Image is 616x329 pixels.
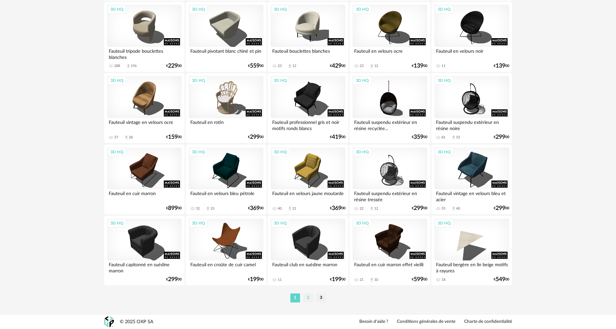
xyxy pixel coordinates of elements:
[278,278,282,282] div: 11
[451,135,456,140] span: Download icon
[107,260,182,273] div: Fauteuil capitonné en suédine marron
[414,206,423,211] span: 299
[434,47,509,60] div: Fauteuil en velours noir
[107,189,182,202] div: Fauteuil en cuir marron
[369,64,374,69] span: Download icon
[496,135,505,139] span: 299
[494,64,509,68] div: € 00
[271,118,345,131] div: Fauteuil professionnel gris et noir motifs ronds blancs
[271,189,345,202] div: Fauteuil en velours jaune moutarde
[166,135,182,139] div: € 00
[107,219,126,227] div: 3D HQ
[189,118,263,131] div: Fauteuil en rotin
[412,64,427,68] div: € 00
[456,206,460,211] div: 40
[456,135,460,140] div: 53
[353,5,372,14] div: 3D HQ
[435,76,454,85] div: 3D HQ
[196,206,200,211] div: 52
[107,148,126,156] div: 3D HQ
[350,145,430,214] a: 3D HQ Fauteuil suspendu extérieur en résine tressée 22 Download icon 12 €29900
[303,293,313,302] li: 2
[287,206,292,211] span: Download icon
[271,260,345,273] div: Fauteuil club en suédine marron
[250,277,260,282] span: 199
[248,135,263,139] div: € 00
[292,206,296,211] div: 21
[332,206,342,211] span: 369
[271,76,290,85] div: 3D HQ
[316,293,326,302] li: 3
[186,216,266,286] a: 3D HQ Fauteuil en croûte de cuir camel €19900
[278,64,282,68] div: 23
[104,73,185,143] a: 3D HQ Fauteuil vintage en velours ocre 57 Download icon 28 €15900
[166,64,182,68] div: € 00
[210,206,214,211] div: 33
[442,64,445,68] div: 11
[414,135,423,139] span: 359
[104,2,185,72] a: 3D HQ Fauteuil tripode bouclettes blanches 288 Download icon 196 €22900
[412,277,427,282] div: € 00
[496,277,505,282] span: 549
[104,316,114,328] img: OXP
[397,319,455,325] a: Conditions générales de vente
[353,219,372,227] div: 3D HQ
[189,189,263,202] div: Fauteuil en velours bleu pétrole
[494,277,509,282] div: € 00
[350,216,430,286] a: 3D HQ Fauteuil en cuir marron effet vieilli 21 Download icon 10 €59900
[248,206,263,211] div: € 00
[330,64,345,68] div: € 00
[374,64,378,68] div: 12
[374,278,378,282] div: 10
[442,135,445,140] div: 81
[250,206,260,211] span: 369
[353,76,372,85] div: 3D HQ
[186,2,266,72] a: 3D HQ Fauteuil pivotant blanc chiné et pin €55900
[414,64,423,68] span: 139
[353,47,427,60] div: Fauteuil en velours ocre
[290,293,300,302] li: 1
[268,145,348,214] a: 3D HQ Fauteuil en velours jaune moutarde 40 Download icon 21 €36900
[168,206,178,211] span: 899
[250,135,260,139] span: 299
[107,5,126,14] div: 3D HQ
[464,319,512,325] a: Charte de confidentialité
[189,219,208,227] div: 3D HQ
[494,206,509,211] div: € 00
[278,206,282,211] div: 40
[434,189,509,202] div: Fauteuil vintage en velours bleu et acier
[412,135,427,139] div: € 00
[360,64,364,68] div: 23
[271,219,290,227] div: 3D HQ
[166,277,182,282] div: € 00
[496,64,505,68] span: 139
[268,73,348,143] a: 3D HQ Fauteuil professionnel gris et noir motifs ronds blancs €41900
[434,118,509,131] div: Fauteuil suspendu extérieur en résine noire
[435,219,454,227] div: 3D HQ
[114,64,120,68] div: 288
[104,145,185,214] a: 3D HQ Fauteuil en cuir marron €89900
[435,148,454,156] div: 3D HQ
[268,2,348,72] a: 3D HQ Fauteuil bouclettes blanches 23 Download icon 12 €42900
[250,64,260,68] span: 559
[412,206,427,211] div: € 00
[360,278,364,282] div: 21
[330,135,345,139] div: € 00
[435,5,454,14] div: 3D HQ
[414,277,423,282] span: 599
[107,47,182,60] div: Fauteuil tripode bouclettes blanches
[332,277,342,282] span: 199
[114,135,118,140] div: 57
[104,216,185,286] a: 3D HQ Fauteuil capitonné en suédine marron €29900
[271,5,290,14] div: 3D HQ
[248,64,263,68] div: € 00
[168,277,178,282] span: 299
[431,73,512,143] a: 3D HQ Fauteuil suspendu extérieur en résine noire 81 Download icon 53 €29900
[353,260,427,273] div: Fauteuil en cuir marron effet vieilli
[330,206,345,211] div: € 00
[271,47,345,60] div: Fauteuil bouclettes blanches
[186,145,266,214] a: 3D HQ Fauteuil en velours bleu pétrole 52 Download icon 33 €36900
[107,118,182,131] div: Fauteuil vintage en velours ocre
[107,76,126,85] div: 3D HQ
[434,260,509,273] div: Fauteuil bergère en lin beige motifs à rayures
